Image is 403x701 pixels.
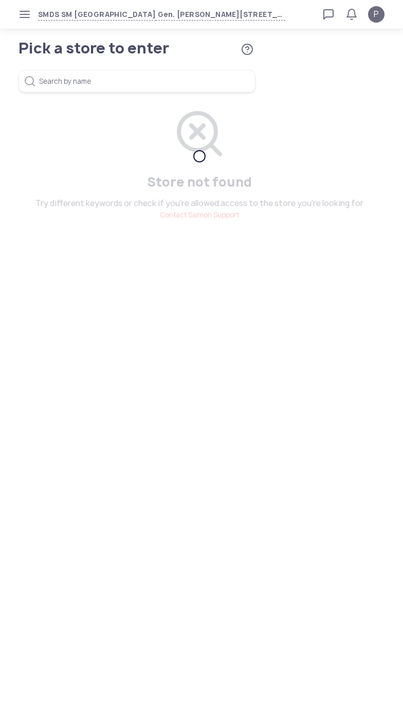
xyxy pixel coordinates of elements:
[156,9,285,21] span: Gen. [PERSON_NAME][STREET_ADDRESS]
[38,9,156,21] span: SMDS SM [GEOGRAPHIC_DATA]
[374,8,379,21] span: P
[38,9,285,21] button: SMDS SM [GEOGRAPHIC_DATA]Gen. [PERSON_NAME][STREET_ADDRESS]
[19,41,224,56] h1: Pick a store to enter
[368,6,384,23] button: P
